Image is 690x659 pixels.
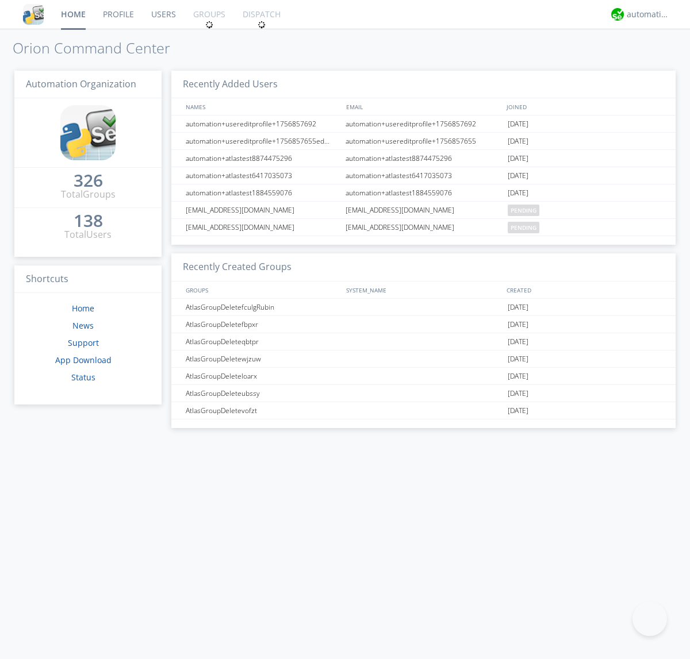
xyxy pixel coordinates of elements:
a: automation+atlastest1884559076automation+atlastest1884559076[DATE] [171,184,676,202]
div: [EMAIL_ADDRESS][DOMAIN_NAME] [183,219,342,236]
span: [DATE] [508,350,528,368]
span: [DATE] [508,150,528,167]
a: automation+usereditprofile+1756857655editedautomation+usereditprofile+1756857655automation+usered... [171,133,676,150]
div: JOINED [504,98,665,115]
div: EMAIL [343,98,504,115]
div: Total Users [64,228,112,241]
a: Support [68,337,99,348]
img: spin.svg [205,21,213,29]
a: AtlasGroupDeletefbpxr[DATE] [171,316,676,333]
div: automation+atlastest8874475296 [183,150,342,167]
div: automation+atlas [627,9,670,20]
a: automation+atlastest6417035073automation+atlastest6417035073[DATE] [171,167,676,184]
a: 138 [74,215,103,228]
div: AtlasGroupDeletevofzt [183,402,342,419]
a: AtlasGroupDeletefculgRubin[DATE] [171,299,676,316]
a: automation+usereditprofile+1756857692automation+usereditprofile+1756857692[DATE] [171,115,676,133]
a: automation+atlastest8874475296automation+atlastest8874475296[DATE] [171,150,676,167]
a: AtlasGroupDeletevofzt[DATE] [171,402,676,419]
a: Status [71,372,95,383]
div: AtlasGroupDeleteqbtpr [183,333,342,350]
div: automation+atlastest8874475296 [343,150,505,167]
span: [DATE] [508,385,528,402]
div: AtlasGroupDeletefculgRubin [183,299,342,315]
div: automation+atlastest1884559076 [183,184,342,201]
div: 326 [74,175,103,186]
div: AtlasGroupDeletewjzuw [183,350,342,367]
iframe: Toggle Customer Support [632,602,667,636]
span: [DATE] [508,368,528,385]
a: [EMAIL_ADDRESS][DOMAIN_NAME][EMAIL_ADDRESS][DOMAIN_NAME]pending [171,202,676,219]
div: NAMES [183,98,340,115]
div: AtlasGroupDeleteubssy [183,385,342,402]
a: 326 [74,175,103,188]
div: automation+usereditprofile+1756857692 [343,115,505,132]
span: [DATE] [508,133,528,150]
div: automation+usereditprofile+1756857655editedautomation+usereditprofile+1756857655 [183,133,342,149]
span: pending [508,205,539,216]
a: AtlasGroupDeletewjzuw[DATE] [171,350,676,368]
div: automation+atlastest1884559076 [343,184,505,201]
a: AtlasGroupDeleteubssy[DATE] [171,385,676,402]
div: automation+usereditprofile+1756857655 [343,133,505,149]
span: [DATE] [508,402,528,419]
a: App Download [55,354,112,365]
div: automation+atlastest6417035073 [343,167,505,184]
a: Home [72,303,94,314]
div: AtlasGroupDeletefbpxr [183,316,342,333]
div: CREATED [504,282,665,298]
div: SYSTEM_NAME [343,282,504,298]
div: Total Groups [61,188,116,201]
img: d2d01cd9b4174d08988066c6d424eccd [611,8,624,21]
a: [EMAIL_ADDRESS][DOMAIN_NAME][EMAIL_ADDRESS][DOMAIN_NAME]pending [171,219,676,236]
img: cddb5a64eb264b2086981ab96f4c1ba7 [60,105,116,160]
img: spin.svg [258,21,266,29]
div: [EMAIL_ADDRESS][DOMAIN_NAME] [183,202,342,218]
img: cddb5a64eb264b2086981ab96f4c1ba7 [23,4,44,25]
div: AtlasGroupDeleteloarx [183,368,342,384]
div: 138 [74,215,103,226]
a: AtlasGroupDeleteqbtpr[DATE] [171,333,676,350]
span: pending [508,222,539,233]
span: [DATE] [508,316,528,333]
h3: Recently Created Groups [171,253,676,282]
div: GROUPS [183,282,340,298]
a: News [72,320,94,331]
div: automation+usereditprofile+1756857692 [183,115,342,132]
span: [DATE] [508,299,528,316]
a: AtlasGroupDeleteloarx[DATE] [171,368,676,385]
span: Automation Organization [26,78,136,90]
h3: Shortcuts [14,265,162,294]
span: [DATE] [508,167,528,184]
h3: Recently Added Users [171,71,676,99]
div: automation+atlastest6417035073 [183,167,342,184]
div: [EMAIL_ADDRESS][DOMAIN_NAME] [343,202,505,218]
div: [EMAIL_ADDRESS][DOMAIN_NAME] [343,219,505,236]
span: [DATE] [508,115,528,133]
span: [DATE] [508,184,528,202]
span: [DATE] [508,333,528,350]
